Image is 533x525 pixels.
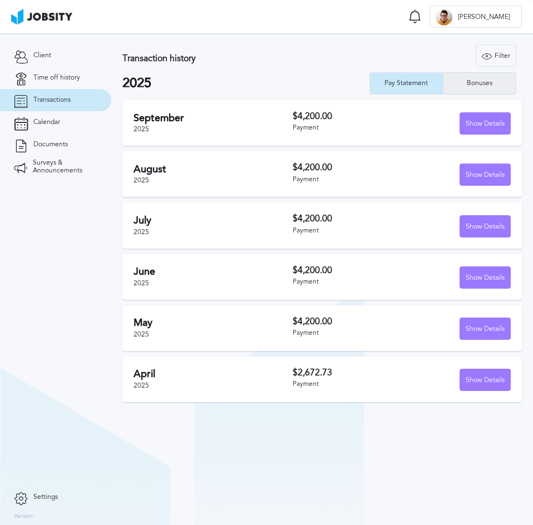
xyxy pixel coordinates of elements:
div: Show Details [460,267,510,289]
div: Show Details [460,216,510,238]
span: Surveys & Announcements [33,159,97,175]
h2: June [134,266,293,278]
h3: Transaction history [122,53,337,63]
button: Show Details [460,112,511,135]
div: Payment [293,176,402,184]
button: J[PERSON_NAME] [430,6,522,28]
h3: $4,200.00 [293,214,402,224]
button: Filter [476,44,516,67]
button: Show Details [460,369,511,391]
span: 2025 [134,330,149,338]
span: Transactions [33,96,71,104]
div: Bonuses [461,80,498,87]
img: ab4bad089aa723f57921c736e9817d99.png [11,9,72,24]
span: 2025 [134,228,149,236]
div: Payment [293,124,402,132]
div: Show Details [460,164,510,186]
button: Show Details [460,215,511,237]
button: Show Details [460,266,511,289]
span: Client [33,52,51,60]
div: Payment [293,380,402,388]
h2: July [134,215,293,226]
div: Payment [293,278,402,286]
h3: $4,200.00 [293,265,402,275]
h2: 2025 [122,76,369,91]
div: Payment [293,227,402,235]
label: Version: [14,513,34,520]
span: 2025 [134,279,149,287]
h2: September [134,112,293,124]
div: J [436,9,452,26]
span: [PERSON_NAME] [452,13,516,21]
h2: May [134,317,293,329]
span: 2025 [134,176,149,184]
button: Show Details [460,164,511,186]
h3: $4,200.00 [293,111,402,121]
span: Documents [33,141,68,148]
div: Show Details [460,113,510,135]
h2: August [134,164,293,175]
h3: $4,200.00 [293,316,402,326]
button: Show Details [460,318,511,340]
span: Time off history [33,74,80,82]
span: 2025 [134,125,149,133]
h2: April [134,368,293,380]
span: 2025 [134,382,149,389]
button: Bonuses [443,72,516,95]
div: Pay Statement [379,80,433,87]
h3: $2,672.73 [293,368,402,378]
button: Pay Statement [369,72,443,95]
span: Calendar [33,118,60,126]
div: Show Details [460,369,510,392]
div: Show Details [460,318,510,340]
h3: $4,200.00 [293,162,402,172]
span: Settings [33,493,58,501]
div: Payment [293,329,402,337]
